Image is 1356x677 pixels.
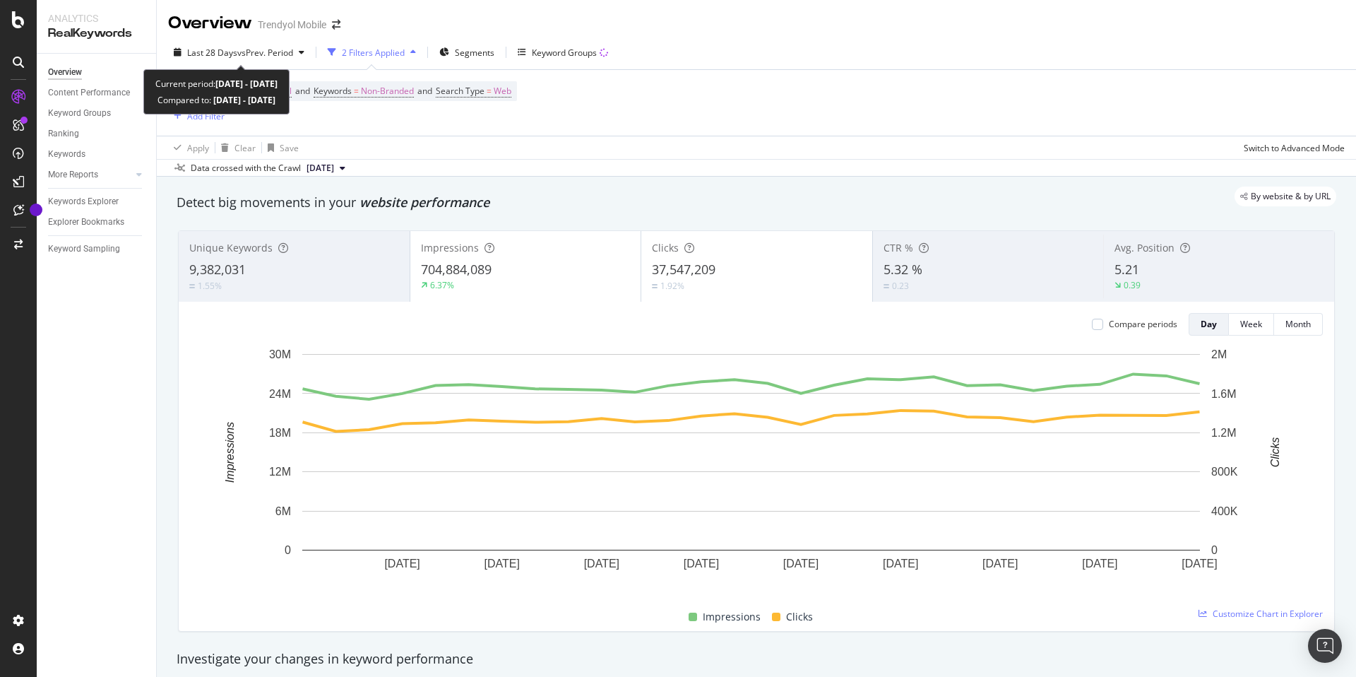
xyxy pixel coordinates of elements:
span: Unique Keywords [189,241,273,254]
span: 9,382,031 [189,261,246,278]
span: Impressions [703,608,761,625]
text: Impressions [224,422,236,483]
div: 1.55% [198,280,222,292]
button: Add Filter [168,107,225,124]
text: [DATE] [584,558,619,570]
div: 6.37% [430,279,454,291]
a: More Reports [48,167,132,182]
text: [DATE] [484,558,520,570]
a: Content Performance [48,86,146,100]
div: 0.39 [1124,279,1141,291]
button: Week [1229,313,1274,336]
span: Non-Branded [361,81,414,101]
a: Overview [48,65,146,80]
a: Keyword Groups [48,106,146,121]
span: 37,547,209 [652,261,715,278]
div: Day [1201,318,1217,330]
span: Segments [455,47,494,59]
div: Current period: [155,76,278,92]
div: 2 Filters Applied [342,47,405,59]
span: CTR % [884,241,913,254]
div: Switch to Advanced Mode [1244,142,1345,154]
a: Keywords [48,147,146,162]
div: Month [1285,318,1311,330]
a: Explorer Bookmarks [48,215,146,230]
button: Apply [168,136,209,159]
img: Equal [652,284,658,288]
div: Apply [187,142,209,154]
a: Ranking [48,126,146,141]
div: Keywords [48,147,85,162]
a: Keyword Sampling [48,242,146,257]
text: Clicks [1269,437,1281,468]
div: Content Performance [48,86,130,100]
div: Keyword Groups [48,106,111,121]
span: Avg. Position [1114,241,1174,254]
svg: A chart. [190,347,1312,592]
span: = [354,85,359,97]
div: Overview [168,11,252,35]
text: [DATE] [982,558,1018,570]
text: 0 [1211,544,1218,556]
div: Ranking [48,126,79,141]
div: RealKeywords [48,25,145,42]
div: More Reports [48,167,98,182]
div: Keyword Groups [532,47,597,59]
a: Customize Chart in Explorer [1199,608,1323,620]
text: [DATE] [1082,558,1117,570]
text: 1.6M [1211,387,1237,399]
div: 0.23 [892,280,909,292]
span: 5.21 [1114,261,1139,278]
button: Month [1274,313,1323,336]
span: 2025 Sep. 21st [307,162,334,175]
text: 800K [1211,466,1238,478]
text: 1.2M [1211,427,1237,439]
button: Segments [434,41,500,64]
text: [DATE] [883,558,918,570]
text: 400K [1211,505,1238,517]
text: [DATE] [384,558,420,570]
div: Compared to: [157,92,275,108]
text: 30M [269,348,291,360]
div: Open Intercom Messenger [1308,629,1342,663]
button: Day [1189,313,1229,336]
span: Customize Chart in Explorer [1213,608,1323,620]
button: [DATE] [301,160,351,177]
span: Search Type [436,85,484,97]
span: and [417,85,432,97]
a: Keywords Explorer [48,194,146,209]
span: Clicks [652,241,679,254]
div: 1.92% [660,280,684,292]
span: By website & by URL [1251,192,1331,201]
text: [DATE] [1182,558,1217,570]
div: Keywords Explorer [48,194,119,209]
button: Last 28 DaysvsPrev. Period [168,41,310,64]
span: 5.32 % [884,261,922,278]
span: and [295,85,310,97]
button: 2 Filters Applied [322,41,422,64]
div: Add Filter [187,110,225,122]
span: Web [494,81,511,101]
span: vs Prev. Period [237,47,293,59]
div: legacy label [1235,187,1336,206]
button: Clear [215,136,256,159]
div: Overview [48,65,82,80]
div: Data crossed with the Crawl [191,162,301,175]
span: Keywords [314,85,352,97]
text: 18M [269,427,291,439]
span: = [487,85,492,97]
div: arrow-right-arrow-left [332,20,340,30]
img: Equal [884,284,889,288]
div: Explorer Bookmarks [48,215,124,230]
span: Impressions [421,241,479,254]
button: Switch to Advanced Mode [1238,136,1345,159]
div: Trendyol Mobile [258,18,326,32]
text: 2M [1211,348,1227,360]
text: 6M [275,505,291,517]
div: Week [1240,318,1262,330]
button: Keyword Groups [512,41,614,64]
div: Investigate your changes in keyword performance [177,650,1336,669]
span: Clicks [786,608,813,625]
b: [DATE] - [DATE] [211,94,275,106]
